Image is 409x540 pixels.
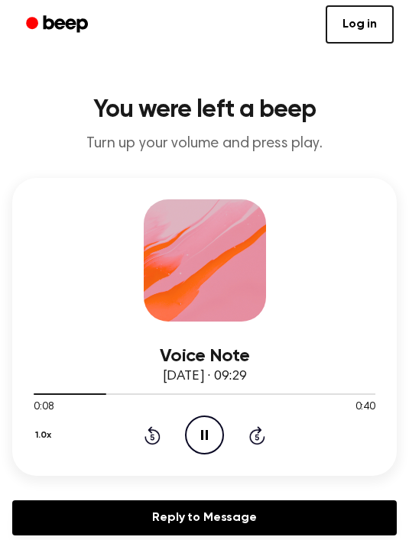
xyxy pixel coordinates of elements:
a: Reply to Message [12,500,397,535]
a: Beep [15,10,102,40]
a: Log in [326,5,394,44]
span: [DATE] · 09:29 [163,370,247,383]
button: 1.0x [34,422,57,448]
p: Turn up your volume and press play. [12,134,397,154]
h3: Voice Note [34,346,375,367]
span: 0:08 [34,399,54,416]
span: 0:40 [355,399,375,416]
h1: You were left a beep [12,98,397,122]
